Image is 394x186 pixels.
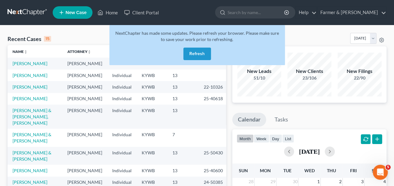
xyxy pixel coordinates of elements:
[296,7,317,18] a: Help
[239,168,248,173] span: Sun
[292,178,298,185] span: 30
[107,165,137,176] td: Individual
[183,48,211,60] button: Refresh
[13,73,47,78] a: [PERSON_NAME]
[199,93,229,105] td: 25-40618
[248,178,254,185] span: 28
[66,10,87,15] span: New Case
[107,81,137,93] td: Individual
[167,70,199,81] td: 13
[373,165,388,180] iframe: Intercom live chat
[8,35,51,43] div: Recent Cases
[107,70,137,81] td: Individual
[87,50,91,54] i: unfold_more
[137,165,167,176] td: KYWB
[137,105,167,129] td: KYWB
[137,147,167,165] td: KYWB
[13,179,47,185] a: [PERSON_NAME]
[167,93,199,105] td: 13
[383,178,386,185] span: 4
[167,105,199,129] td: 13
[260,168,271,173] span: Mon
[67,49,91,54] a: Attorneyunfold_more
[269,113,294,127] a: Tasks
[237,68,281,75] div: New Leads
[107,93,137,105] td: Individual
[237,75,281,81] div: 51/10
[13,49,28,54] a: Nameunfold_more
[107,147,137,165] td: Individual
[107,129,137,147] td: Individual
[62,81,107,93] td: [PERSON_NAME]
[24,50,28,54] i: unfold_more
[228,7,285,18] input: Search by name...
[62,129,107,147] td: [PERSON_NAME]
[62,58,107,69] td: [PERSON_NAME]
[338,75,381,81] div: 22/90
[327,168,336,173] span: Thu
[13,132,51,143] a: [PERSON_NAME] & [PERSON_NAME]
[199,165,229,176] td: 25-40600
[283,168,292,173] span: Tue
[13,108,51,126] a: [PERSON_NAME] & [PERSON_NAME], [PERSON_NAME]
[338,68,381,75] div: New Filings
[121,7,162,18] a: Client Portal
[115,30,279,42] span: NextChapter has made some updates. Please refresh your browser. Please make sure to save your wor...
[237,134,254,143] button: month
[282,134,294,143] button: list
[386,165,391,170] span: 5
[287,75,331,81] div: 23/106
[13,84,47,90] a: [PERSON_NAME]
[167,129,199,147] td: 7
[270,178,276,185] span: 29
[299,148,320,155] h2: [DATE]
[62,165,107,176] td: [PERSON_NAME]
[167,81,199,93] td: 13
[199,81,229,93] td: 22-10326
[167,165,199,176] td: 13
[360,178,364,185] span: 3
[137,81,167,93] td: KYWB
[137,129,167,147] td: KYWB
[107,58,137,69] td: Individual
[199,147,229,165] td: 25-50430
[13,168,47,173] a: [PERSON_NAME]
[62,147,107,165] td: [PERSON_NAME]
[317,178,320,185] span: 1
[13,150,51,162] a: [PERSON_NAME] & [PERSON_NAME]
[62,93,107,105] td: [PERSON_NAME]
[62,70,107,81] td: [PERSON_NAME]
[13,61,47,66] a: [PERSON_NAME]
[94,7,121,18] a: Home
[13,96,47,101] a: [PERSON_NAME]
[287,68,331,75] div: New Clients
[371,168,379,173] span: Sat
[317,7,386,18] a: Farmer & [PERSON_NAME]
[232,113,266,127] a: Calendar
[350,168,357,173] span: Fri
[269,134,282,143] button: day
[137,70,167,81] td: KYWB
[137,93,167,105] td: KYWB
[167,147,199,165] td: 13
[107,105,137,129] td: Individual
[62,105,107,129] td: [PERSON_NAME]
[339,178,342,185] span: 2
[44,36,51,42] div: 15
[304,168,314,173] span: Wed
[254,134,269,143] button: week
